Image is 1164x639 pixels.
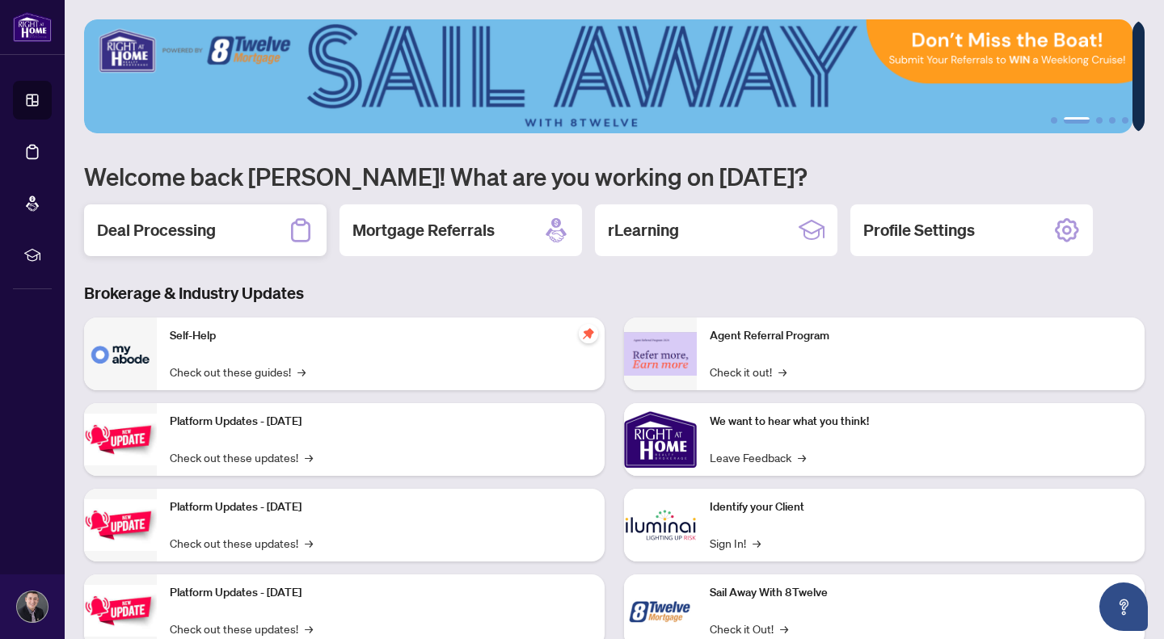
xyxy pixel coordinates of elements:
[624,489,697,561] img: Identify your Client
[624,332,697,376] img: Agent Referral Program
[1051,117,1057,124] button: 1
[170,620,313,637] a: Check out these updates!→
[352,219,495,242] h2: Mortgage Referrals
[710,363,787,380] a: Check it out!→
[710,413,1132,431] p: We want to hear what you think!
[780,620,788,637] span: →
[84,317,157,390] img: Self-Help
[84,161,1145,191] h1: Welcome back [PERSON_NAME]! What are you working on [DATE]?
[608,219,679,242] h2: rLearning
[84,414,157,465] img: Platform Updates - July 21, 2025
[305,448,313,466] span: →
[753,534,761,552] span: →
[710,498,1132,516] p: Identify your Client
[1109,117,1115,124] button: 4
[170,534,313,552] a: Check out these updates!→
[778,363,787,380] span: →
[710,584,1132,602] p: Sail Away With 8Twelve
[170,448,313,466] a: Check out these updates!→
[297,363,306,380] span: →
[798,448,806,466] span: →
[1064,117,1090,124] button: 2
[170,584,592,602] p: Platform Updates - [DATE]
[170,327,592,345] p: Self-Help
[170,498,592,516] p: Platform Updates - [DATE]
[1122,117,1128,124] button: 5
[1096,117,1103,124] button: 3
[305,534,313,552] span: →
[863,219,975,242] h2: Profile Settings
[84,19,1132,133] img: Slide 1
[170,413,592,431] p: Platform Updates - [DATE]
[624,403,697,476] img: We want to hear what you think!
[1099,582,1148,631] button: Open asap
[579,324,598,343] span: pushpin
[305,620,313,637] span: →
[710,534,761,552] a: Sign In!→
[84,585,157,636] img: Platform Updates - June 23, 2025
[84,282,1145,305] h3: Brokerage & Industry Updates
[710,620,788,637] a: Check it Out!→
[97,219,216,242] h2: Deal Processing
[710,448,806,466] a: Leave Feedback→
[710,327,1132,345] p: Agent Referral Program
[170,363,306,380] a: Check out these guides!→
[13,12,52,42] img: logo
[17,591,48,622] img: Profile Icon
[84,499,157,550] img: Platform Updates - July 8, 2025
